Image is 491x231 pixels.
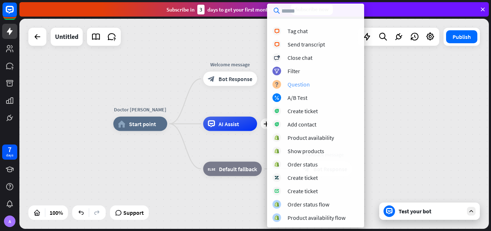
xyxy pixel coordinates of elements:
[288,187,318,195] div: Create ticket
[288,27,308,35] div: Tag chat
[288,81,310,88] div: Question
[288,94,307,101] div: A/B Test
[129,120,156,128] span: Start point
[2,145,17,160] a: 7 days
[288,54,312,61] div: Close chat
[288,147,324,155] div: Show products
[166,5,285,14] div: Subscribe in days to get your first month for $1
[288,121,316,128] div: Add contact
[274,29,280,34] i: block_livechat
[288,107,318,115] div: Create ticket
[55,28,78,46] div: Untitled
[288,134,334,141] div: Product availability
[399,208,463,215] div: Test your bot
[198,61,262,68] div: Welcome message
[197,5,205,14] div: 3
[275,82,279,87] i: block_question
[275,95,279,100] i: block_ab_testing
[288,201,329,208] div: Order status flow
[274,55,280,60] i: block_close_chat
[47,207,65,218] div: 100%
[274,69,279,74] i: filter
[446,30,477,43] button: Publish
[108,106,173,113] div: Doctor [PERSON_NAME]
[8,146,12,153] div: 7
[6,3,27,25] button: Open LiveChat chat widget
[208,165,215,173] i: block_fallback
[118,120,125,128] i: home_2
[208,75,215,83] i: block_bot_response
[288,41,325,48] div: Send transcript
[288,161,318,168] div: Order status
[219,165,257,173] span: Default fallback
[288,214,345,221] div: Product availability flow
[263,121,269,126] i: plus
[288,67,300,75] div: Filter
[4,216,15,227] div: A
[274,42,280,47] i: block_livechat
[123,207,144,218] span: Support
[6,153,13,158] div: days
[288,174,318,181] div: Create ticket
[219,75,252,83] span: Bot Response
[219,120,239,128] span: AI Assist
